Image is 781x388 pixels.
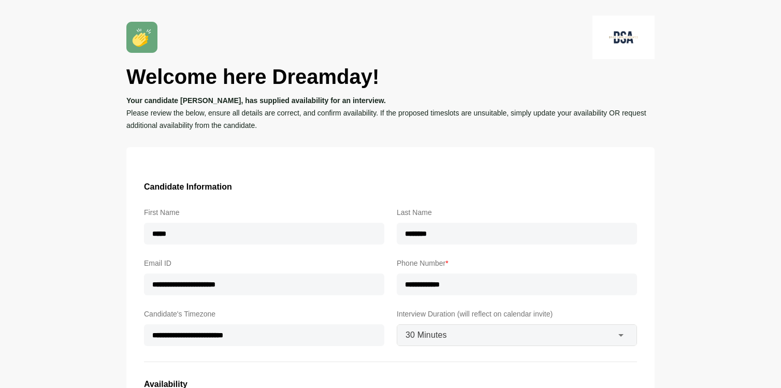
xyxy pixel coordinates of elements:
p: Please review the below, ensure all details are correct, and confirm availability. If the propose... [126,107,655,132]
span: 30 Minutes [406,328,447,342]
h1: Welcome here Dreamday! [126,63,655,90]
label: Phone Number [397,257,637,269]
label: Candidate's Timezone [144,308,384,320]
label: Interview Duration (will reflect on calendar invite) [397,308,637,320]
h3: Candidate Information [144,180,637,194]
label: Email ID [144,257,384,269]
label: First Name [144,206,384,219]
p: Your candidate [PERSON_NAME], has supplied availability for an interview. [126,94,655,107]
label: Last Name [397,206,637,219]
img: logo [592,16,655,59]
